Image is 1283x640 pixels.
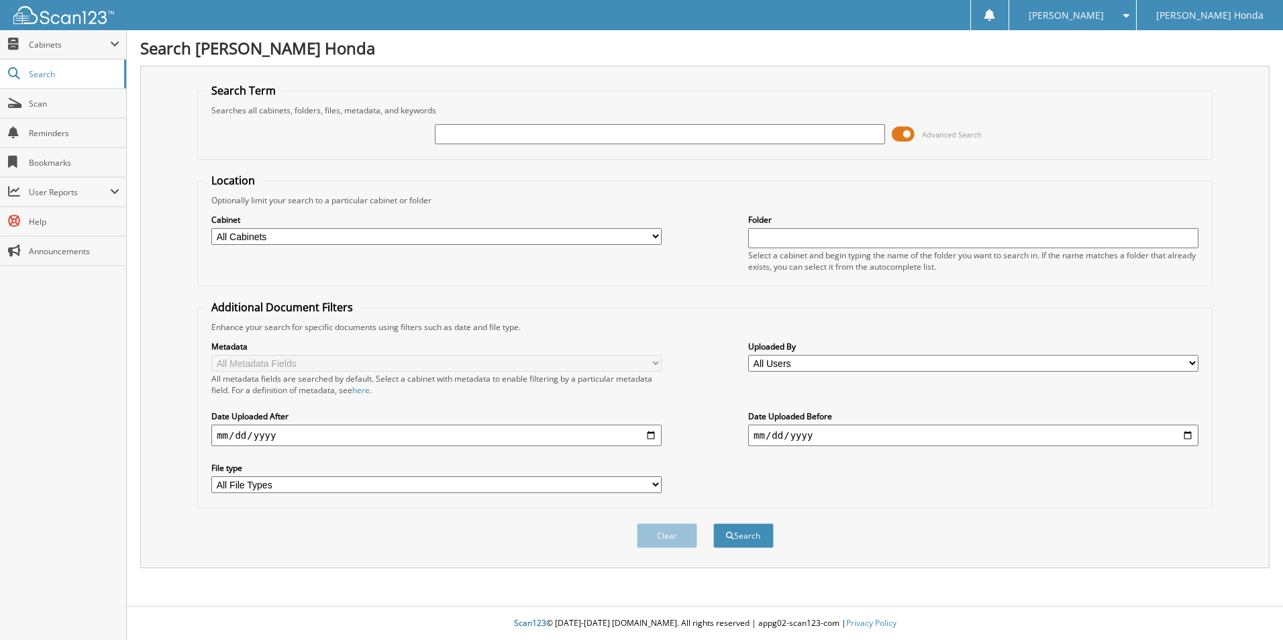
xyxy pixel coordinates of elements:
[713,523,774,548] button: Search
[514,617,546,629] span: Scan123
[140,37,1270,59] h1: Search [PERSON_NAME] Honda
[1029,11,1104,19] span: [PERSON_NAME]
[29,216,119,227] span: Help
[205,173,262,188] legend: Location
[922,129,982,140] span: Advanced Search
[29,186,110,198] span: User Reports
[205,195,1205,206] div: Optionally limit your search to a particular cabinet or folder
[205,105,1205,116] div: Searches all cabinets, folders, files, metadata, and keywords
[846,617,896,629] a: Privacy Policy
[205,321,1205,333] div: Enhance your search for specific documents using filters such as date and file type.
[29,98,119,109] span: Scan
[211,411,662,422] label: Date Uploaded After
[748,341,1198,352] label: Uploaded By
[748,425,1198,446] input: end
[748,214,1198,225] label: Folder
[29,246,119,257] span: Announcements
[29,157,119,168] span: Bookmarks
[637,523,697,548] button: Clear
[205,83,283,98] legend: Search Term
[205,300,360,315] legend: Additional Document Filters
[13,6,114,24] img: scan123-logo-white.svg
[29,39,110,50] span: Cabinets
[748,250,1198,272] div: Select a cabinet and begin typing the name of the folder you want to search in. If the name match...
[748,411,1198,422] label: Date Uploaded Before
[29,68,117,80] span: Search
[1156,11,1264,19] span: [PERSON_NAME] Honda
[211,341,662,352] label: Metadata
[211,214,662,225] label: Cabinet
[29,127,119,139] span: Reminders
[211,373,662,396] div: All metadata fields are searched by default. Select a cabinet with metadata to enable filtering b...
[127,607,1283,640] div: © [DATE]-[DATE] [DOMAIN_NAME]. All rights reserved | appg02-scan123-com |
[211,462,662,474] label: File type
[211,425,662,446] input: start
[352,384,370,396] a: here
